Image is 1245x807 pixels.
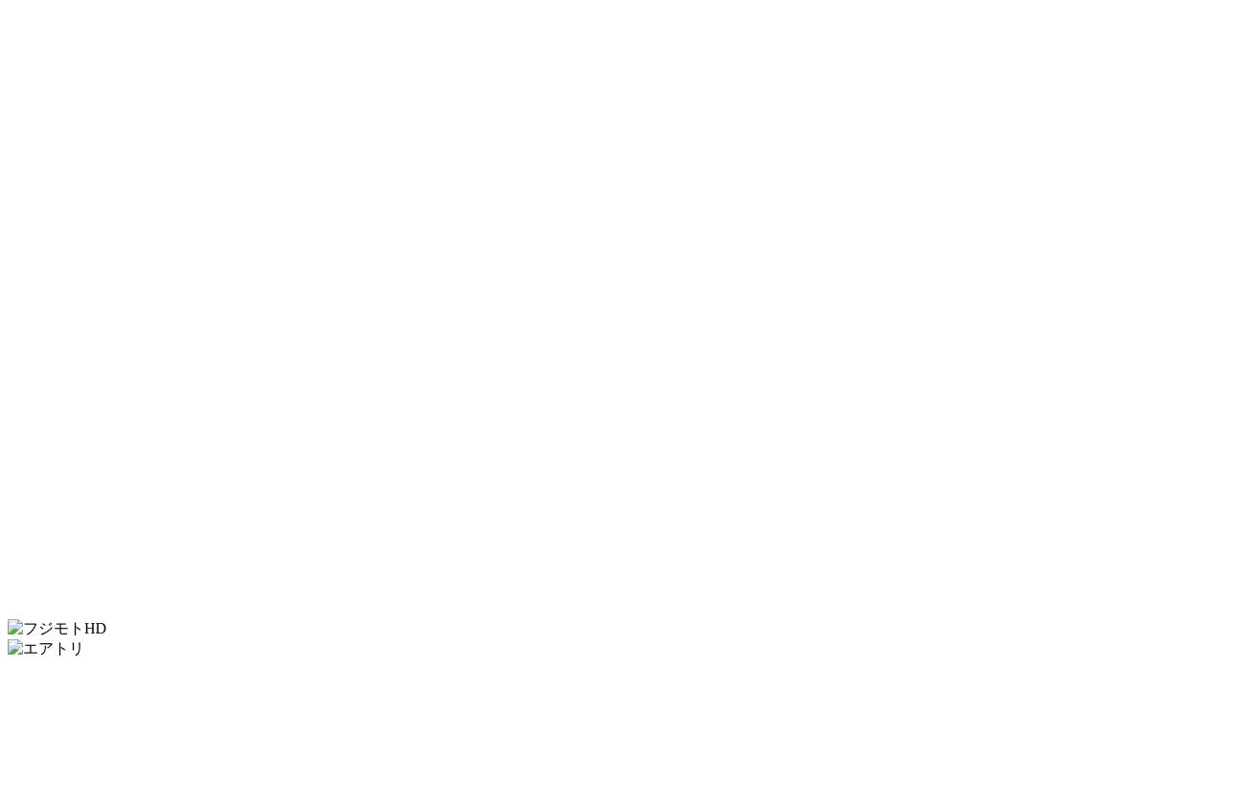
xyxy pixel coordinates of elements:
[8,500,238,615] img: 住友生命保険相互
[8,266,467,496] img: ミズノ
[8,29,238,144] img: ミラタップ
[8,148,238,263] img: 三菱地所
[8,639,84,659] img: エアトリ
[8,619,106,639] img: フジモトHD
